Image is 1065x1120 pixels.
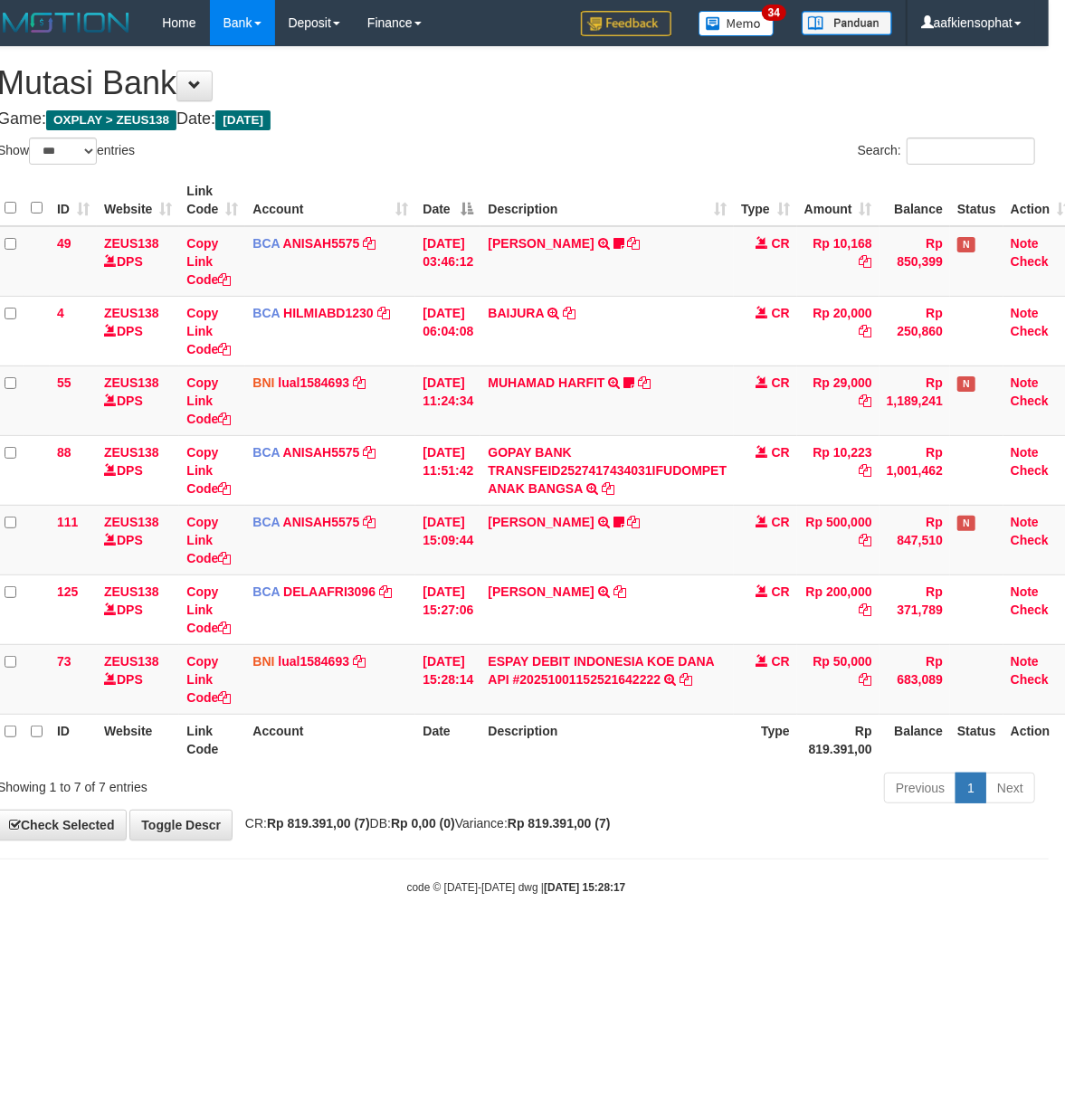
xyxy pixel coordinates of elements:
[104,445,159,460] a: ZEUS138
[488,236,594,251] a: [PERSON_NAME]
[613,584,626,599] a: Copy RAMA SARMADA to clipboard
[1011,603,1049,617] a: Check
[797,714,880,765] th: Rp 819.391,00
[1011,533,1049,547] a: Check
[252,375,274,390] span: BNI
[377,306,390,320] a: Copy HILMIABD1230 to clipboard
[379,584,392,599] a: Copy DELAAFRI3096 to clipboard
[858,138,1035,165] label: Search:
[1011,672,1049,687] a: Check
[252,306,280,320] span: BCA
[363,515,376,529] a: Copy ANISAH5575 to clipboard
[880,435,950,505] td: Rp 1,001,462
[283,515,360,529] a: ANISAH5575
[1011,445,1039,460] a: Note
[97,505,179,574] td: DPS
[508,816,611,831] strong: Rp 819.391,00 (7)
[1011,515,1039,529] a: Note
[957,376,975,392] span: Has Note
[57,515,78,529] span: 111
[97,226,179,297] td: DPS
[985,773,1035,803] a: Next
[797,505,880,574] td: Rp 500,000
[252,515,280,529] span: BCA
[880,644,950,714] td: Rp 683,089
[907,138,1035,165] input: Search:
[860,603,872,617] a: Copy Rp 200,000 to clipboard
[772,445,790,460] span: CR
[628,515,641,529] a: Copy KAREN ADELIN MARTH to clipboard
[797,296,880,365] td: Rp 20,000
[1011,375,1039,390] a: Note
[480,714,734,765] th: Description
[797,574,880,644] td: Rp 200,000
[252,236,280,251] span: BCA
[797,644,880,714] td: Rp 50,000
[104,236,159,251] a: ZEUS138
[104,306,159,320] a: ZEUS138
[797,226,880,297] td: Rp 10,168
[50,714,97,765] th: ID
[353,654,366,669] a: Copy lual1584693 to clipboard
[860,672,872,687] a: Copy Rp 50,000 to clipboard
[97,644,179,714] td: DPS
[544,881,625,894] strong: [DATE] 15:28:17
[104,654,159,669] a: ZEUS138
[415,714,480,765] th: Date
[880,574,950,644] td: Rp 371,789
[1011,254,1049,269] a: Check
[97,435,179,505] td: DPS
[860,394,872,408] a: Copy Rp 29,000 to clipboard
[880,226,950,297] td: Rp 850,399
[97,365,179,435] td: DPS
[1011,654,1039,669] a: Note
[363,236,376,251] a: Copy ANISAH5575 to clipboard
[860,463,872,478] a: Copy Rp 10,223 to clipboard
[283,236,360,251] a: ANISAH5575
[236,816,611,831] span: CR: DB: Variance:
[57,584,78,599] span: 125
[186,515,231,565] a: Copy Link Code
[950,175,1003,226] th: Status
[415,175,480,226] th: Date: activate to sort column descending
[772,654,790,669] span: CR
[179,175,245,226] th: Link Code: activate to sort column ascending
[278,654,349,669] a: lual1584693
[602,481,614,496] a: Copy GOPAY BANK TRANSFEID2527417434031IFUDOMPET ANAK BANGSA to clipboard
[957,516,975,531] span: Has Note
[797,175,880,226] th: Amount: activate to sort column ascending
[283,445,360,460] a: ANISAH5575
[480,175,734,226] th: Description: activate to sort column ascending
[860,254,872,269] a: Copy Rp 10,168 to clipboard
[772,236,790,251] span: CR
[186,236,231,287] a: Copy Link Code
[186,445,231,496] a: Copy Link Code
[860,533,872,547] a: Copy Rp 500,000 to clipboard
[186,306,231,356] a: Copy Link Code
[1011,324,1049,338] a: Check
[57,445,71,460] span: 88
[57,236,71,251] span: 49
[680,672,692,687] a: Copy ESPAY DEBIT INDONESIA KOE DANA API #20251001152521642222 to clipboard
[283,584,376,599] a: DELAAFRI3096
[50,175,97,226] th: ID: activate to sort column ascending
[104,375,159,390] a: ZEUS138
[860,324,872,338] a: Copy Rp 20,000 to clipboard
[1011,394,1049,408] a: Check
[772,584,790,599] span: CR
[488,515,594,529] a: [PERSON_NAME]
[245,175,415,226] th: Account: activate to sort column ascending
[186,654,231,705] a: Copy Link Code
[97,714,179,765] th: Website
[797,365,880,435] td: Rp 29,000
[1011,306,1039,320] a: Note
[278,375,349,390] a: lual1584693
[57,306,64,320] span: 4
[252,445,280,460] span: BCA
[415,574,480,644] td: [DATE] 15:27:06
[104,515,159,529] a: ZEUS138
[353,375,366,390] a: Copy lual1584693 to clipboard
[488,306,544,320] a: BAIJURA
[267,816,370,831] strong: Rp 819.391,00 (7)
[415,435,480,505] td: [DATE] 11:51:42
